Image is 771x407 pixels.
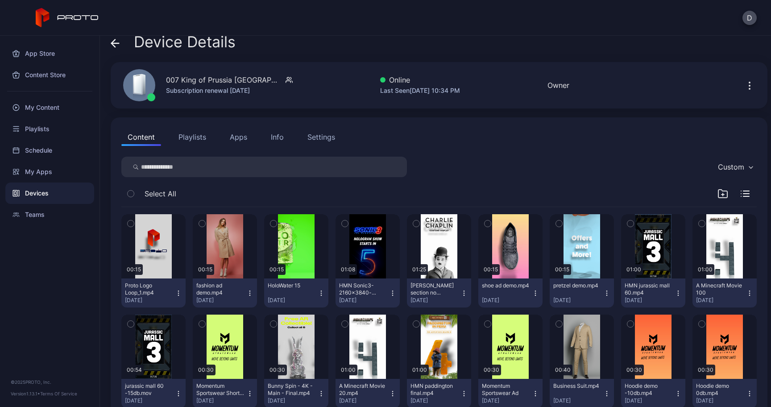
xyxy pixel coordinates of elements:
[196,382,245,397] div: Momentum Sportswear Shorts -10db.mp4
[339,382,388,397] div: A Minecraft Movie 20.mp4
[193,278,257,307] button: fashion ad demo.mp4[DATE]
[5,204,94,225] a: Teams
[625,297,675,304] div: [DATE]
[696,382,745,397] div: Hoodie demo 0db.mp4
[553,397,603,404] div: [DATE]
[5,64,94,86] a: Content Store
[172,128,212,146] button: Playlists
[11,378,89,386] div: © 2025 PROTO, Inc.
[553,382,602,390] div: Business Suit.mp4
[482,382,531,397] div: Momentum Sportswear Ad
[268,397,318,404] div: [DATE]
[5,43,94,64] a: App Store
[11,391,40,396] span: Version 1.13.1 •
[339,397,389,404] div: [DATE]
[713,157,757,177] button: Custom
[125,397,175,404] div: [DATE]
[696,397,746,404] div: [DATE]
[550,278,614,307] button: pretzel demo.mp4[DATE]
[482,297,532,304] div: [DATE]
[121,128,161,146] button: Content
[196,282,245,296] div: fashion ad demo.mp4
[482,282,531,289] div: shoe ad demo.mp4
[718,162,744,171] div: Custom
[301,128,341,146] button: Settings
[125,382,174,397] div: jurassic mall 60 -15db.mov
[5,118,94,140] a: Playlists
[5,140,94,161] a: Schedule
[410,382,460,397] div: HMN paddington final.mp4
[264,278,328,307] button: HoloWater 15[DATE]
[268,282,317,289] div: HoloWater 15
[307,132,335,142] div: Settings
[380,75,460,85] div: Online
[40,391,77,396] a: Terms Of Service
[621,278,685,307] button: HMN jurassic mall 60.mp4[DATE]
[547,80,569,91] div: Owner
[339,297,389,304] div: [DATE]
[339,282,388,296] div: HMN Sonic3-2160x3840-v8.mp4
[125,297,175,304] div: [DATE]
[553,297,603,304] div: [DATE]
[407,278,471,307] button: [PERSON_NAME] section no audio.mp4[DATE]
[196,397,246,404] div: [DATE]
[553,282,602,289] div: pretzel demo.mp4
[271,132,284,142] div: Info
[478,278,543,307] button: shoe ad demo.mp4[DATE]
[5,161,94,183] a: My Apps
[166,85,293,96] div: Subscription renewal [DATE]
[625,282,674,296] div: HMN jurassic mall 60.mp4
[482,397,532,404] div: [DATE]
[196,297,246,304] div: [DATE]
[336,278,400,307] button: HMN Sonic3-2160x3840-v8.mp4[DATE]
[410,297,460,304] div: [DATE]
[224,128,253,146] button: Apps
[268,297,318,304] div: [DATE]
[625,382,674,397] div: Hoodie demo -10db.mp4
[166,75,282,85] div: 007 King of Prussia [GEOGRAPHIC_DATA]
[145,188,176,199] span: Select All
[125,282,174,296] div: Proto Logo Loop_1.mp4
[265,128,290,146] button: Info
[380,85,460,96] div: Last Seen [DATE] 10:34 PM
[696,297,746,304] div: [DATE]
[742,11,757,25] button: D
[625,397,675,404] div: [DATE]
[5,183,94,204] a: Devices
[692,278,757,307] button: A Minecraft Movie 100[DATE]
[121,278,186,307] button: Proto Logo Loop_1.mp4[DATE]
[134,33,236,50] span: Device Details
[410,397,460,404] div: [DATE]
[410,282,460,296] div: Chaplin section no audio.mp4
[5,97,94,118] a: My Content
[268,382,317,397] div: Bunny Spin - 4K - Main - Final.mp4
[696,282,745,296] div: A Minecraft Movie 100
